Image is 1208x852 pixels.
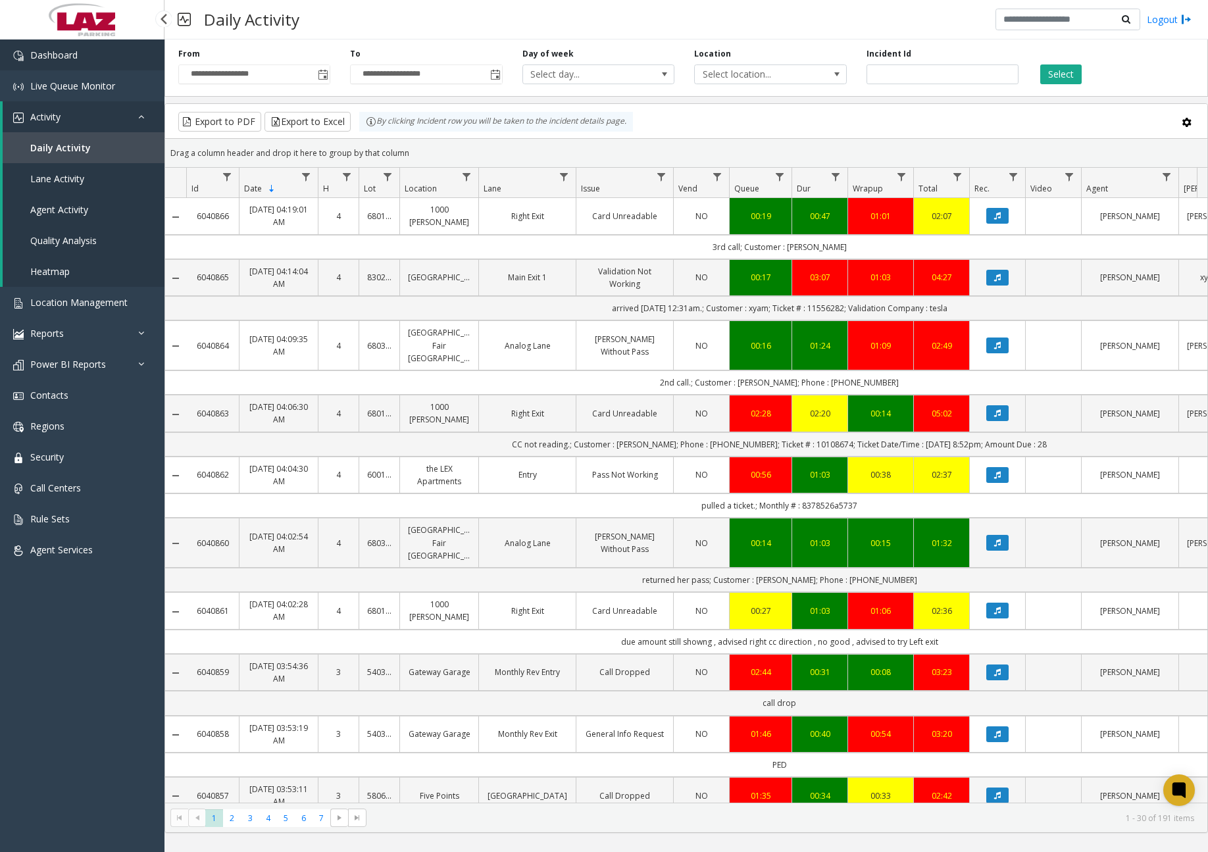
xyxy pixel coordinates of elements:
span: NO [695,340,708,351]
a: Card Unreadable [584,407,665,420]
span: Page 6 [295,809,313,827]
a: [GEOGRAPHIC_DATA] Fair [GEOGRAPHIC_DATA] [408,326,470,364]
a: 1000 [PERSON_NAME] [408,203,470,228]
a: Main Exit 1 [487,271,568,284]
a: Gateway Garage [408,666,470,678]
a: 6040864 [194,339,231,352]
a: 01:24 [800,339,840,352]
span: Page 1 [205,809,223,827]
span: Go to the next page [334,813,345,823]
a: Quality Analysis [3,225,164,256]
a: [DATE] 04:02:28 AM [247,598,310,623]
a: 6040859 [194,666,231,678]
a: 6040862 [194,468,231,481]
span: Rec. [974,183,990,194]
a: [PERSON_NAME] [1090,271,1170,284]
span: Lane [484,183,501,194]
label: To [350,48,361,60]
span: Daily Activity [30,141,91,154]
div: 01:03 [800,537,840,549]
span: NO [695,469,708,480]
span: Wrapup [853,183,883,194]
img: 'icon' [13,422,24,432]
span: Select day... [523,65,644,84]
a: [DATE] 04:09:35 AM [247,333,310,358]
div: 00:40 [800,728,840,740]
a: 03:20 [922,728,961,740]
a: Analog Lane [487,339,568,352]
a: Date Filter Menu [297,168,315,186]
div: 00:14 [738,537,784,549]
a: NO [682,210,721,222]
a: NO [682,468,721,481]
div: 01:46 [738,728,784,740]
div: 00:16 [738,339,784,352]
a: Right Exit [487,210,568,222]
img: 'icon' [13,391,24,401]
span: Lot [364,183,376,194]
div: 02:20 [800,407,840,420]
span: Page 4 [259,809,277,827]
span: Video [1030,183,1052,194]
span: Queue [734,183,759,194]
a: 00:08 [856,666,905,678]
span: NO [695,728,708,739]
a: 3 [326,728,351,740]
a: Collapse Details [165,668,186,678]
span: Agent [1086,183,1108,194]
span: Toggle popup [488,65,502,84]
a: 4 [326,339,351,352]
a: NO [682,407,721,420]
a: [PERSON_NAME] [1090,728,1170,740]
span: Select location... [695,65,816,84]
a: Lot Filter Menu [379,168,397,186]
div: 01:03 [800,605,840,617]
a: Lane Filter Menu [555,168,573,186]
a: 3 [326,789,351,802]
span: NO [695,538,708,549]
div: 00:54 [856,728,905,740]
img: pageIcon [178,3,191,36]
span: Date [244,183,262,194]
a: 00:15 [856,537,905,549]
img: 'icon' [13,113,24,123]
a: [DATE] 04:04:30 AM [247,463,310,488]
a: Monthly Rev Entry [487,666,568,678]
div: 04:27 [922,271,961,284]
div: 02:44 [738,666,784,678]
a: 02:07 [922,210,961,222]
a: Collapse Details [165,730,186,740]
h3: Daily Activity [197,3,306,36]
span: NO [695,272,708,283]
a: Collapse Details [165,409,186,420]
a: 680130 [367,605,391,617]
div: 01:32 [922,537,961,549]
span: Vend [678,183,697,194]
div: 00:34 [800,789,840,802]
a: General Info Request [584,728,665,740]
a: Wrapup Filter Menu [893,168,911,186]
span: Dur [797,183,811,194]
div: 02:36 [922,605,961,617]
div: 03:23 [922,666,961,678]
a: 680387 [367,339,391,352]
a: 4 [326,537,351,549]
a: Agent Activity [3,194,164,225]
a: 02:37 [922,468,961,481]
span: Heatmap [30,265,70,278]
div: 05:02 [922,407,961,420]
span: Toggle popup [315,65,330,84]
a: NO [682,666,721,678]
a: 4 [326,468,351,481]
div: 01:03 [856,271,905,284]
a: Pass Not Working [584,468,665,481]
a: [PERSON_NAME] [1090,210,1170,222]
a: Collapse Details [165,607,186,617]
span: Id [191,183,199,194]
span: Location Management [30,296,128,309]
span: H [323,183,329,194]
a: 680130 [367,407,391,420]
a: [PERSON_NAME] Without Pass [584,333,665,358]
